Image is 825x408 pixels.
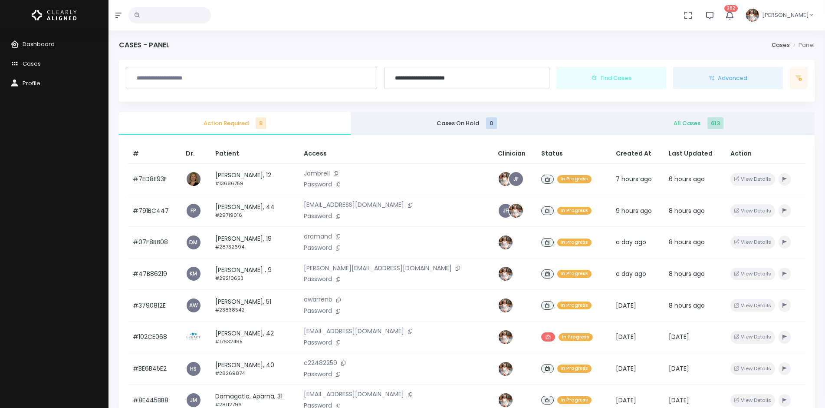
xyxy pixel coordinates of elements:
[304,243,487,253] p: Password
[724,5,738,12] span: 262
[187,267,200,281] a: KM
[210,322,299,353] td: [PERSON_NAME], 42
[557,302,592,310] span: In Progress
[616,238,646,246] span: a day ago
[187,393,200,407] a: JM
[128,226,181,258] td: #07F8BB08
[304,169,487,179] p: Jombrell
[304,358,487,368] p: c22482259
[187,362,200,376] a: HS
[493,144,536,164] th: Clinician
[187,236,200,249] a: DM
[730,299,775,312] button: View Details
[725,144,806,164] th: Action
[210,258,299,290] td: [PERSON_NAME] , 9
[215,401,242,408] small: #28112796
[616,396,636,405] span: [DATE]
[299,144,493,164] th: Access
[215,180,243,187] small: #13686759
[669,206,705,215] span: 8 hours ago
[730,362,775,375] button: View Details
[486,117,497,129] span: 0
[210,195,299,227] td: [PERSON_NAME], 44
[669,238,705,246] span: 8 hours ago
[119,41,170,49] h4: Cases - Panel
[556,67,666,90] button: Find Cases
[128,144,181,164] th: #
[616,332,636,341] span: [DATE]
[664,144,725,164] th: Last Updated
[557,270,592,278] span: In Progress
[304,327,487,336] p: [EMAIL_ADDRESS][DOMAIN_NAME]
[128,322,181,353] td: #102CE068
[557,365,592,373] span: In Progress
[215,306,244,313] small: #23838542
[730,173,775,186] button: View Details
[210,290,299,322] td: [PERSON_NAME], 51
[669,364,689,373] span: [DATE]
[23,40,55,48] span: Dashboard
[611,144,664,164] th: Created At
[304,264,487,273] p: [PERSON_NAME][EMAIL_ADDRESS][DOMAIN_NAME]
[128,195,181,227] td: #791BC447
[590,119,808,128] span: All Cases
[215,275,243,282] small: #29210653
[536,144,611,164] th: Status
[304,338,487,348] p: Password
[128,290,181,322] td: #3790812E
[210,226,299,258] td: [PERSON_NAME], 19
[616,364,636,373] span: [DATE]
[616,269,646,278] span: a day ago
[557,396,592,405] span: In Progress
[215,243,244,250] small: #28732694
[559,333,593,342] span: In Progress
[772,41,790,49] a: Cases
[210,163,299,195] td: [PERSON_NAME], 12
[215,370,245,377] small: #28269874
[304,212,487,221] p: Password
[23,79,40,87] span: Profile
[128,353,181,385] td: #BE6B45E2
[304,180,487,189] p: Password
[32,6,77,24] a: Logo Horizontal
[673,67,783,90] button: Advanced
[730,236,775,249] button: View Details
[128,163,181,195] td: #7ED8E93F
[730,331,775,343] button: View Details
[745,7,760,23] img: Header Avatar
[187,299,200,312] span: AW
[215,212,242,219] small: #29719016
[509,172,523,186] a: JF
[215,338,243,345] small: #17632495
[557,239,592,247] span: In Progress
[669,269,705,278] span: 8 hours ago
[730,204,775,217] button: View Details
[304,232,487,242] p: dramand
[304,390,487,399] p: [EMAIL_ADDRESS][DOMAIN_NAME]
[730,268,775,280] button: View Details
[557,207,592,215] span: In Progress
[128,258,181,290] td: #47B86219
[126,119,344,128] span: Action Required
[499,204,513,218] a: JF
[210,353,299,385] td: [PERSON_NAME], 40
[304,200,487,210] p: [EMAIL_ADDRESS][DOMAIN_NAME]
[762,11,809,20] span: [PERSON_NAME]
[707,117,723,129] span: 613
[210,144,299,164] th: Patient
[669,396,689,405] span: [DATE]
[304,275,487,284] p: Password
[557,175,592,183] span: In Progress
[669,301,705,310] span: 8 hours ago
[181,144,210,164] th: Dr.
[304,295,487,305] p: awarrenb
[256,117,266,129] span: 8
[304,306,487,316] p: Password
[730,394,775,407] button: View Details
[616,175,652,183] span: 7 hours ago
[304,370,487,379] p: Password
